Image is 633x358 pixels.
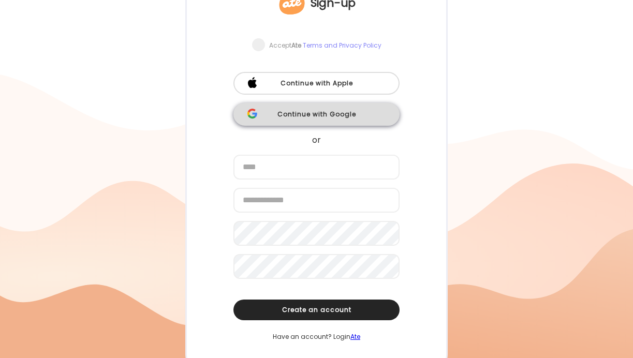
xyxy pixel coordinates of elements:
[303,41,381,50] a: Terms and Privacy Policy
[269,41,381,50] div: Accept
[233,333,400,341] div: Have an account? Login
[233,72,400,95] div: Continue with Apple
[233,300,400,320] div: Create an account
[350,332,360,341] a: Ate
[291,41,301,50] b: Ate
[233,134,400,146] div: or
[233,103,400,126] div: Continue with Google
